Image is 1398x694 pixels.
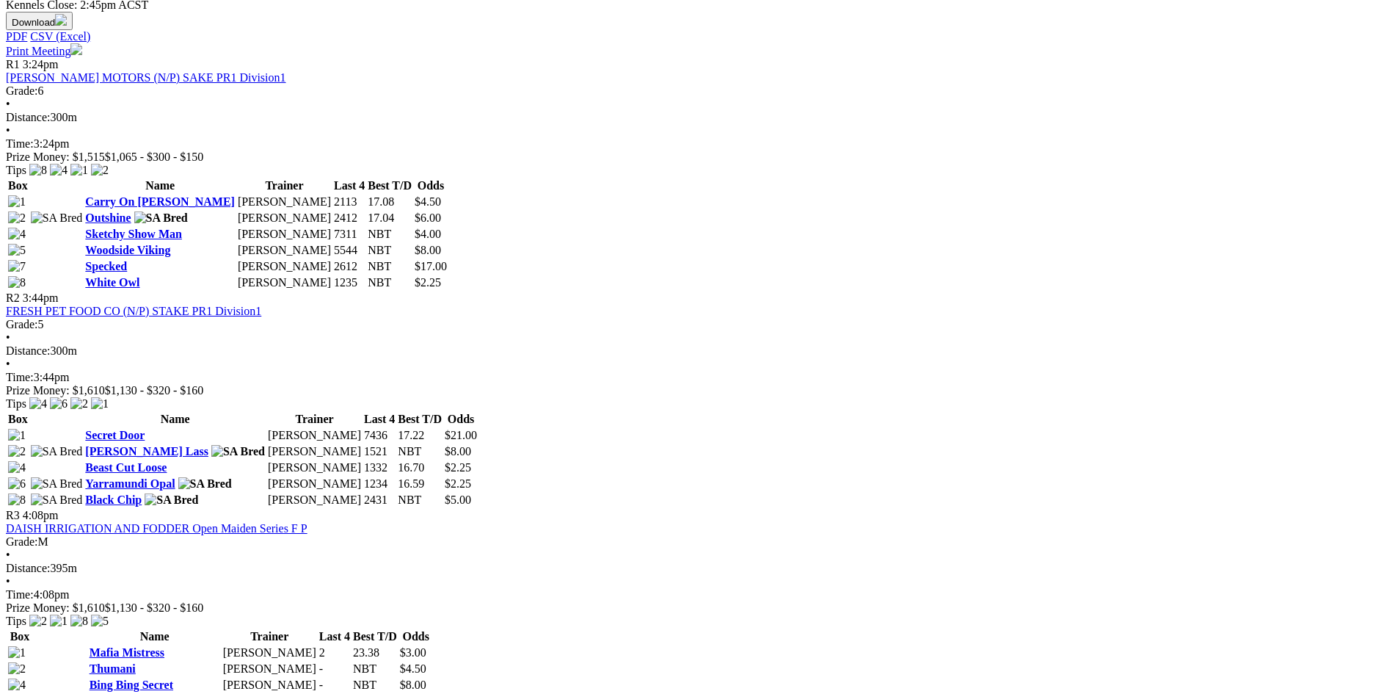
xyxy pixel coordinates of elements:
[23,509,59,521] span: 4:08pm
[178,477,232,491] img: SA Bred
[363,460,396,475] td: 1332
[29,397,47,411] img: 4
[445,429,477,441] span: $21.00
[6,305,261,317] a: FRESH PET FOOD CO (N/P) STAKE PR1 Division1
[8,679,26,692] img: 4
[415,276,441,289] span: $2.25
[6,30,1392,43] div: Download
[6,164,26,176] span: Tips
[134,212,188,225] img: SA Bred
[6,292,20,304] span: R2
[367,178,412,193] th: Best T/D
[145,494,198,507] img: SA Bred
[6,615,26,627] span: Tips
[90,662,136,675] a: Thumani
[318,678,351,693] td: -
[8,445,26,458] img: 2
[105,601,204,614] span: $1,130 - $320 - $160
[6,535,38,548] span: Grade:
[237,259,332,274] td: [PERSON_NAME]
[6,45,82,57] a: Print Meeting
[50,164,68,177] img: 4
[6,84,1392,98] div: 6
[415,228,441,240] span: $4.00
[267,412,362,427] th: Trainer
[397,493,443,507] td: NBT
[267,477,362,491] td: [PERSON_NAME]
[399,629,433,644] th: Odds
[91,397,109,411] img: 1
[70,164,88,177] img: 1
[352,678,398,693] td: NBT
[352,646,398,660] td: 23.38
[367,243,412,258] td: NBT
[6,384,1392,397] div: Prize Money: $1,610
[8,228,26,241] img: 4
[6,318,1392,331] div: 5
[363,444,396,459] td: 1521
[91,164,109,177] img: 2
[6,124,10,137] span: •
[90,679,173,691] a: Bing Bing Secret
[6,562,50,574] span: Distance:
[6,522,307,535] a: DAISH IRRIGATION AND FODDER Open Maiden Series F P
[84,178,236,193] th: Name
[31,212,83,225] img: SA Bred
[333,259,365,274] td: 2612
[6,575,10,588] span: •
[8,646,26,659] img: 1
[363,493,396,507] td: 2431
[85,477,175,490] a: Yarramundi Opal
[267,493,362,507] td: [PERSON_NAME]
[31,494,83,507] img: SA Bred
[367,211,412,225] td: 17.04
[8,662,26,676] img: 2
[333,275,365,290] td: 1235
[363,477,396,491] td: 1234
[30,30,90,43] a: CSV (Excel)
[222,662,317,676] td: [PERSON_NAME]
[397,428,443,443] td: 17.22
[6,358,10,370] span: •
[85,244,170,256] a: Woodside Viking
[85,445,208,458] a: [PERSON_NAME] Lass
[6,151,1392,164] div: Prize Money: $1,515
[400,662,426,675] span: $4.50
[105,151,204,163] span: $1,065 - $300 - $150
[8,276,26,289] img: 8
[222,678,317,693] td: [PERSON_NAME]
[91,615,109,628] img: 5
[6,71,286,84] a: [PERSON_NAME] MOTORS (N/P) SAKE PR1 Division1
[333,227,365,242] td: 7311
[414,178,448,193] th: Odds
[415,244,441,256] span: $8.00
[85,260,127,272] a: Specked
[445,445,471,458] span: $8.00
[29,615,47,628] img: 2
[8,494,26,507] img: 8
[363,412,396,427] th: Last 4
[415,260,447,272] span: $17.00
[8,260,26,273] img: 7
[6,549,10,561] span: •
[8,477,26,491] img: 6
[6,588,34,601] span: Time:
[6,58,20,71] span: R1
[8,413,28,425] span: Box
[415,195,441,208] span: $4.50
[237,211,332,225] td: [PERSON_NAME]
[85,494,142,506] a: Black Chip
[397,477,443,491] td: 16.59
[211,445,265,458] img: SA Bred
[6,344,50,357] span: Distance:
[237,178,332,193] th: Trainer
[8,179,28,192] span: Box
[333,195,365,209] td: 2113
[6,535,1392,549] div: M
[10,630,30,643] span: Box
[333,243,365,258] td: 5544
[6,137,34,150] span: Time:
[89,629,221,644] th: Name
[363,428,396,443] td: 7436
[267,460,362,475] td: [PERSON_NAME]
